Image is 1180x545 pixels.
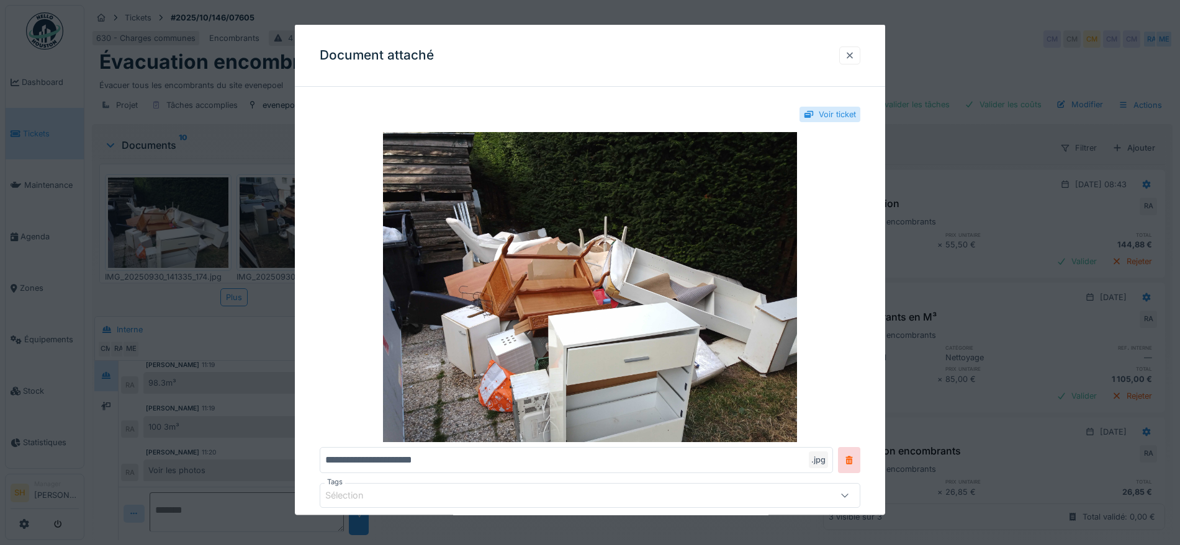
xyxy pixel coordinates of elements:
[809,451,828,468] div: .jpg
[320,132,860,442] img: 68b2fd74-e2de-4508-9791-cdf867c0069a-IMG_20250930_141335_174.jpg
[325,489,381,502] div: Sélection
[320,48,434,63] h3: Document attaché
[325,477,345,487] label: Tags
[819,109,856,120] div: Voir ticket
